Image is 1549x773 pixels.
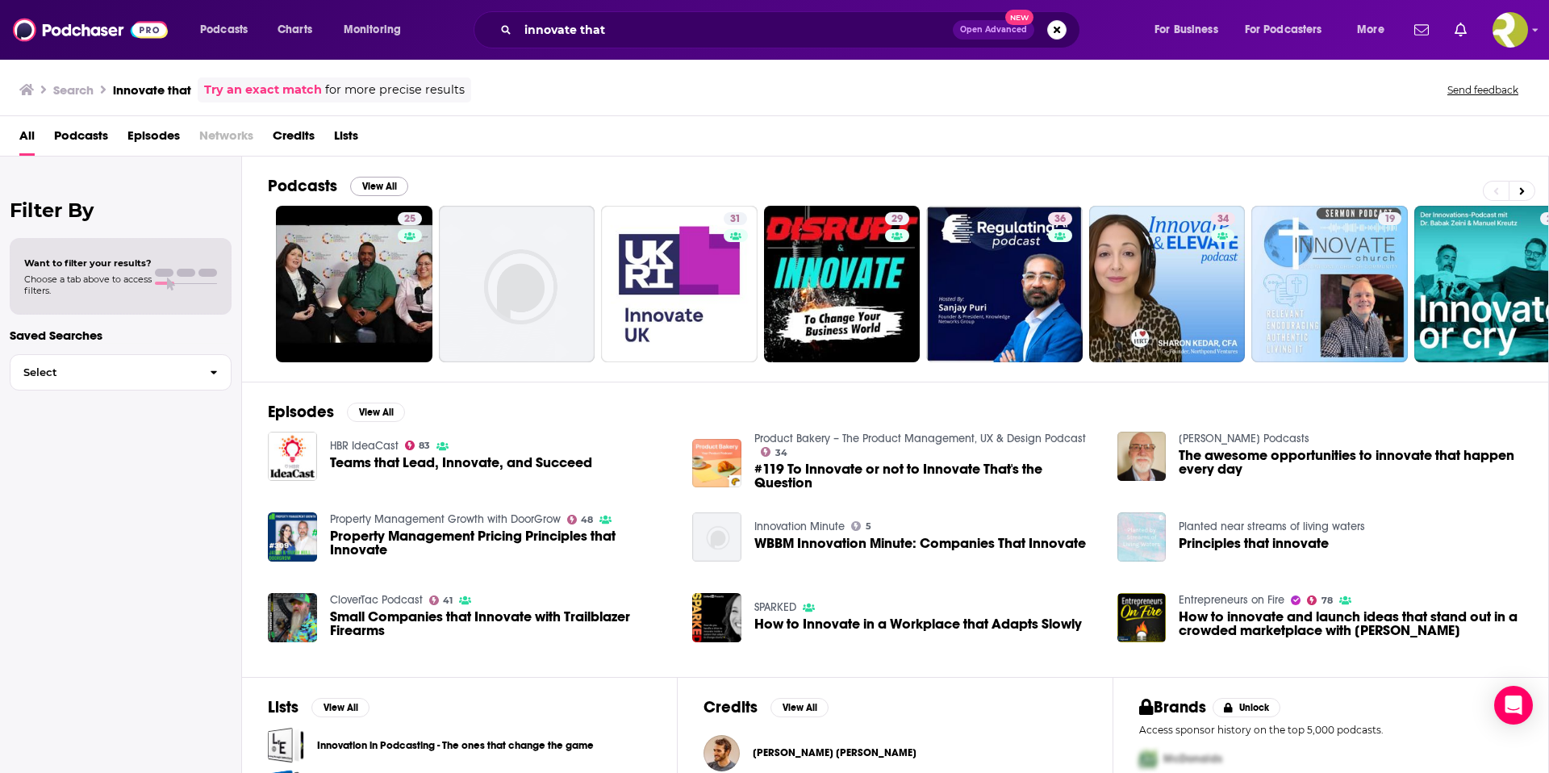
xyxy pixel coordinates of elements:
[1117,593,1167,642] a: How to innovate and launch ideas that stand out in a crowded marketplace with Tamara Kleinberg
[330,439,399,453] a: HBR IdeaCast
[1005,10,1034,25] span: New
[1179,593,1284,607] a: Entrepreneurs on Fire
[704,697,829,717] a: CreditsView All
[692,439,741,488] img: #119 To Innovate or not to Innovate That's the Question
[754,520,845,533] a: Innovation Minute
[489,11,1096,48] div: Search podcasts, credits, & more...
[10,328,232,343] p: Saved Searches
[518,17,953,43] input: Search podcasts, credits, & more...
[1117,432,1167,481] img: The awesome opportunities to innovate that happen every day
[891,211,903,228] span: 29
[1384,211,1395,228] span: 19
[276,206,432,362] a: 25
[601,206,758,362] a: 31
[704,735,740,771] img: Stefano Bellucci Sessa
[1494,686,1533,725] div: Open Intercom Messenger
[1234,17,1346,43] button: open menu
[419,442,430,449] span: 83
[127,123,180,156] a: Episodes
[754,432,1086,445] a: Product Bakery – The Product Management, UX & Design Podcast
[704,697,758,717] h2: Credits
[1179,610,1522,637] a: How to innovate and launch ideas that stand out in a crowded marketplace with Tamara Kleinberg
[692,593,741,642] img: How to Innovate in a Workplace that Adapts Slowly
[1378,212,1401,225] a: 19
[268,593,317,642] img: Small Companies that Innovate with Trailblazer Firearms
[1048,212,1072,225] a: 36
[926,206,1083,362] a: 36
[13,15,168,45] a: Podchaser - Follow, Share and Rate Podcasts
[19,123,35,156] a: All
[1357,19,1384,41] span: More
[54,123,108,156] a: Podcasts
[770,698,829,717] button: View All
[10,367,197,378] span: Select
[113,82,191,98] h3: innovate that
[866,523,871,530] span: 5
[1139,697,1206,717] h2: Brands
[1408,16,1435,44] a: Show notifications dropdown
[1089,206,1246,362] a: 34
[754,537,1086,550] a: WBBM Innovation Minute: Companies That Innovate
[344,19,401,41] span: Monitoring
[398,212,422,225] a: 25
[273,123,315,156] a: Credits
[761,447,787,457] a: 34
[1346,17,1405,43] button: open menu
[754,617,1082,631] a: How to Innovate in a Workplace that Adapts Slowly
[851,521,871,531] a: 5
[24,274,152,296] span: Choose a tab above to access filters.
[1251,206,1408,362] a: 19
[730,211,741,228] span: 31
[268,727,304,763] span: Innovation in Podcasting - The ones that change the game
[200,19,248,41] span: Podcasts
[278,19,312,41] span: Charts
[692,512,741,562] img: WBBM Innovation Minute: Companies That Innovate
[1179,432,1309,445] a: Ian Berry's Podcasts
[350,177,408,196] button: View All
[330,529,674,557] a: Property Management Pricing Principles that Innovate
[1179,449,1522,476] a: The awesome opportunities to innovate that happen every day
[1054,211,1066,228] span: 36
[1321,597,1333,604] span: 78
[754,462,1098,490] a: #119 To Innovate or not to Innovate That's the Question
[189,17,269,43] button: open menu
[334,123,358,156] a: Lists
[1179,610,1522,637] span: How to innovate and launch ideas that stand out in a crowded marketplace with [PERSON_NAME]
[775,449,787,457] span: 34
[753,746,916,759] span: [PERSON_NAME] [PERSON_NAME]
[754,600,796,614] a: SPARKED
[330,610,674,637] a: Small Companies that Innovate with Trailblazer Firearms
[404,211,415,228] span: 25
[268,432,317,481] img: Teams that Lead, Innovate, and Succeed
[1117,512,1167,562] a: Principles that innovate
[885,212,909,225] a: 29
[311,698,370,717] button: View All
[268,512,317,562] img: Property Management Pricing Principles that Innovate
[1211,212,1235,225] a: 34
[332,17,422,43] button: open menu
[1179,537,1329,550] a: Principles that innovate
[317,737,594,754] a: Innovation in Podcasting - The ones that change the game
[24,257,152,269] span: Want to filter your results?
[429,595,453,605] a: 41
[267,17,322,43] a: Charts
[1493,12,1528,48] span: Logged in as ResoluteTulsa
[204,81,322,99] a: Try an exact match
[10,198,232,222] h2: Filter By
